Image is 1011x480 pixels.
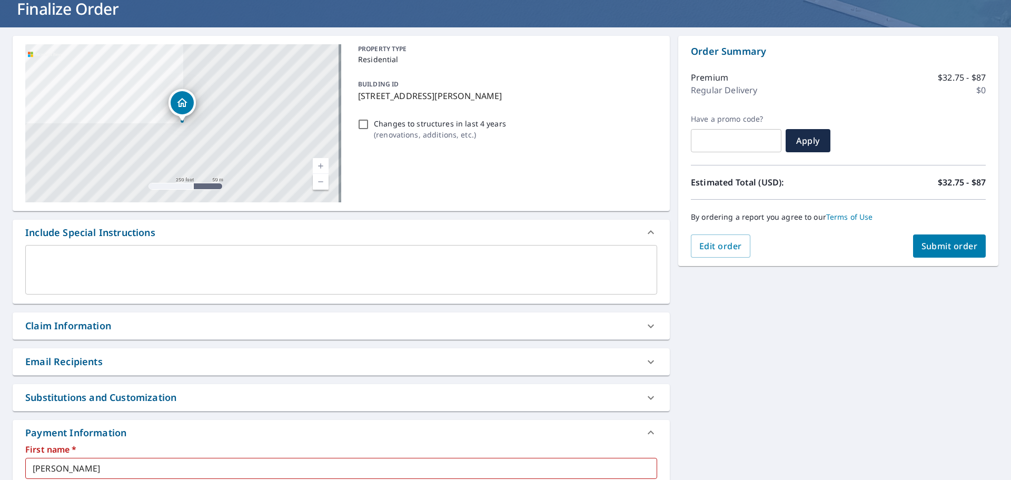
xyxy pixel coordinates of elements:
div: Dropped pin, building 1, Residential property, 410 Cromwell St Orbisonia, PA 17243 [168,89,196,122]
div: Email Recipients [13,348,670,375]
a: Current Level 17, Zoom In [313,158,329,174]
div: Claim Information [25,319,111,333]
div: Payment Information [25,426,131,440]
p: $0 [976,84,986,96]
span: Submit order [921,240,978,252]
span: Apply [794,135,822,146]
button: Edit order [691,234,750,258]
p: Premium [691,71,728,84]
p: PROPERTY TYPE [358,44,653,54]
p: $32.75 - $87 [938,71,986,84]
p: By ordering a report you agree to our [691,212,986,222]
div: Claim Information [13,312,670,339]
p: $32.75 - $87 [938,176,986,189]
button: Submit order [913,234,986,258]
span: Edit order [699,240,742,252]
p: ( renovations, additions, etc. ) [374,129,506,140]
div: Substitutions and Customization [13,384,670,411]
p: Changes to structures in last 4 years [374,118,506,129]
div: Include Special Instructions [13,220,670,245]
button: Apply [786,129,830,152]
p: Order Summary [691,44,986,58]
div: Substitutions and Customization [25,390,176,405]
p: Regular Delivery [691,84,757,96]
div: Include Special Instructions [25,226,155,240]
p: BUILDING ID [358,80,399,89]
a: Terms of Use [826,212,873,222]
p: [STREET_ADDRESS][PERSON_NAME] [358,90,653,102]
p: Estimated Total (USD): [691,176,838,189]
a: Current Level 17, Zoom Out [313,174,329,190]
p: Residential [358,54,653,65]
div: Email Recipients [25,355,103,369]
label: First name [25,445,657,454]
div: Payment Information [13,420,670,445]
label: Have a promo code? [691,114,781,124]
